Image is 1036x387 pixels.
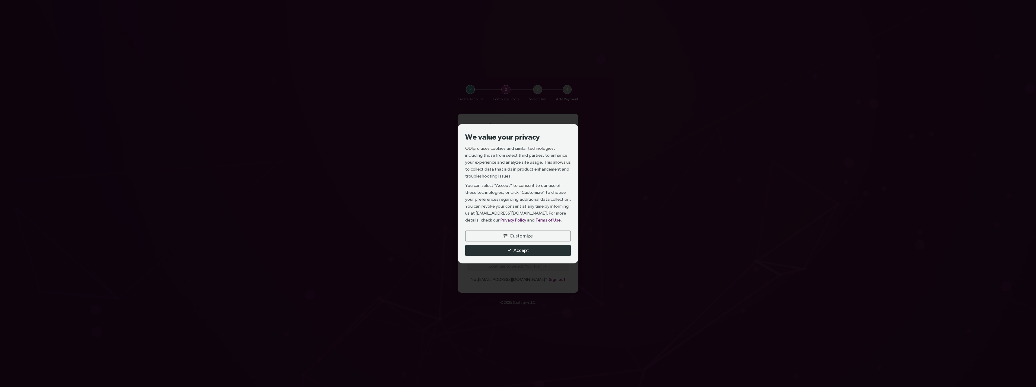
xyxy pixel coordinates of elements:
p: You can select “Accept” to consent to our use of these technologies, or click “Customize” to choo... [465,182,571,223]
button: Accept [465,245,571,256]
p: ODIpro uses cookies and similar technologies, including those from select third parties, to enhan... [465,145,571,179]
h3: We value your privacy [465,131,571,142]
span: Accept [513,247,529,254]
a: Terms of Use [536,217,561,222]
button: Customize [465,231,571,241]
span: Customize [510,232,533,240]
a: Privacy Policy [500,217,526,222]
